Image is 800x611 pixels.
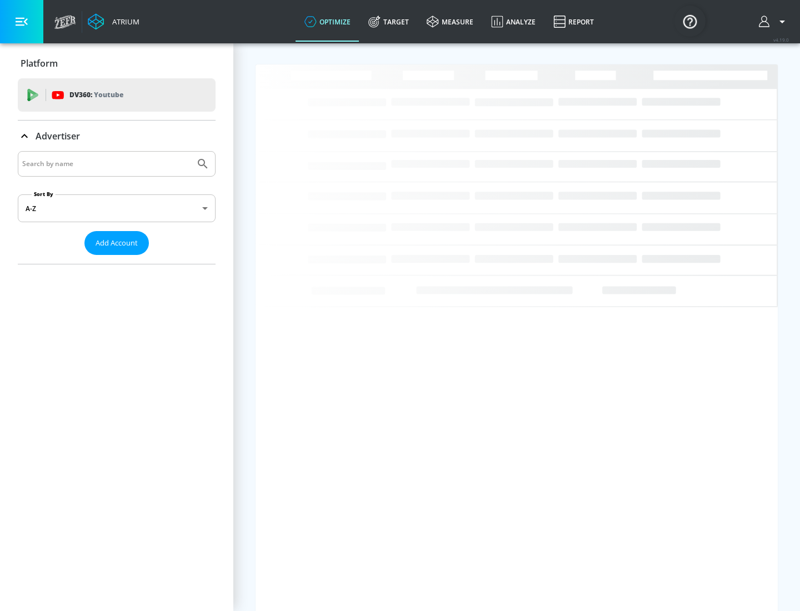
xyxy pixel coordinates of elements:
span: v 4.19.0 [773,37,789,43]
span: Add Account [96,237,138,249]
p: DV360: [69,89,123,101]
p: Youtube [94,89,123,101]
div: Atrium [108,17,139,27]
button: Open Resource Center [674,6,706,37]
div: Advertiser [18,121,216,152]
div: DV360: Youtube [18,78,216,112]
button: Add Account [84,231,149,255]
a: optimize [296,2,359,42]
label: Sort By [32,191,56,198]
div: Advertiser [18,151,216,264]
div: Platform [18,48,216,79]
nav: list of Advertiser [18,255,216,264]
p: Advertiser [36,130,80,142]
a: Report [544,2,603,42]
div: A-Z [18,194,216,222]
a: measure [418,2,482,42]
a: Analyze [482,2,544,42]
p: Platform [21,57,58,69]
a: Target [359,2,418,42]
input: Search by name [22,157,191,171]
a: Atrium [88,13,139,30]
